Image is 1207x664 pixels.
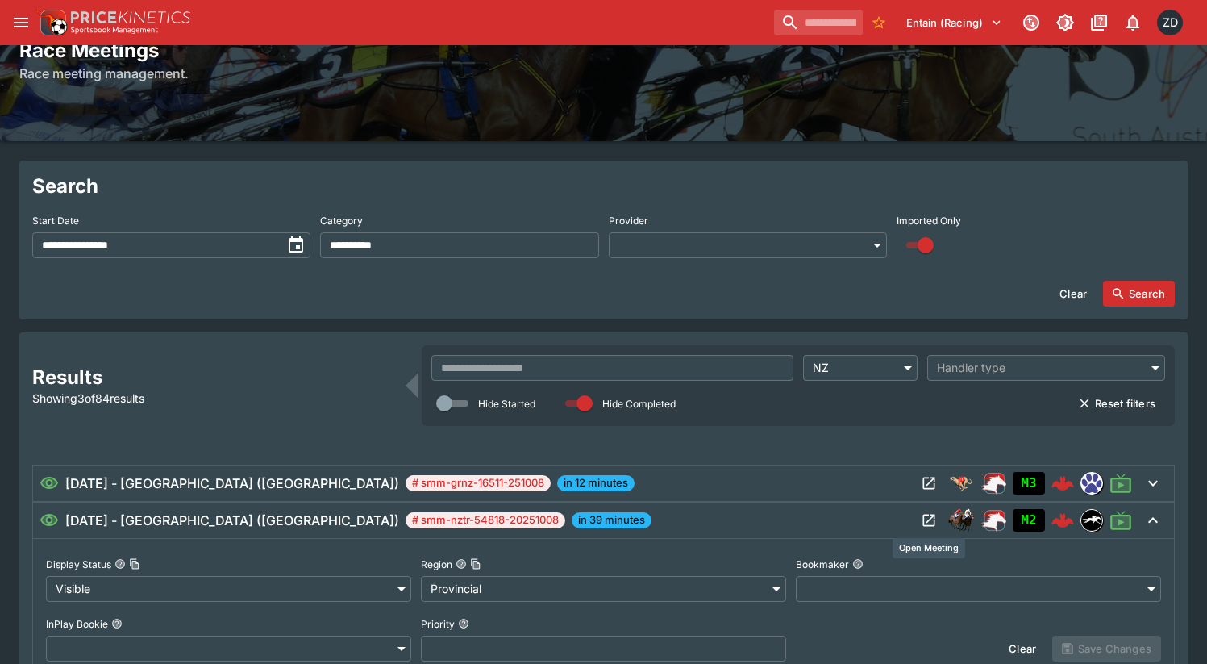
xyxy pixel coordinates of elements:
[948,470,974,496] img: greyhound_racing.png
[32,390,396,407] p: Showing 3 of 84 results
[1050,281,1097,307] button: Clear
[897,10,1012,35] button: Select Tenant
[320,214,363,228] p: Category
[35,6,68,39] img: PriceKinetics Logo
[1017,8,1046,37] button: Connected to PK
[406,475,551,491] span: # smm-grnz-16511-251008
[71,27,158,34] img: Sportsbook Management
[114,558,126,570] button: Display StatusCopy To Clipboard
[948,507,974,533] div: horse_racing
[281,231,310,260] button: toggle date time picker
[478,397,535,411] p: Hide Started
[1081,473,1102,494] img: grnz.png
[980,470,1006,496] div: ParallelRacing Handler
[65,474,399,493] h6: [DATE] - [GEOGRAPHIC_DATA] ([GEOGRAPHIC_DATA])
[421,576,786,602] div: Provincial
[458,618,469,629] button: Priority
[32,173,1175,198] h2: Search
[916,470,942,496] button: Open Meeting
[1013,472,1045,495] div: Imported to Jetbet as OPEN
[1109,472,1132,495] svg: Live
[999,636,1046,662] button: Clear
[40,511,59,530] svg: Visible
[774,10,863,35] input: search
[852,558,864,570] button: Bookmaker
[46,558,111,571] p: Display Status
[803,355,918,381] div: NZ
[111,618,123,629] button: InPlay Bookie
[456,558,467,570] button: RegionCopy To Clipboard
[421,558,452,571] p: Region
[1103,281,1175,307] button: Search
[406,512,565,528] span: # smm-nztr-54818-20251008
[40,474,59,493] svg: Visible
[19,64,1188,83] h6: Race meeting management.
[866,10,892,35] button: No Bookmarks
[1157,10,1183,35] div: Zarne Dravitzki
[421,617,455,631] p: Priority
[980,507,1006,533] div: ParallelRacing Handler
[32,214,79,228] p: Start Date
[32,365,396,390] h2: Results
[1084,8,1113,37] button: Documentation
[65,511,399,530] h6: [DATE] - [GEOGRAPHIC_DATA] ([GEOGRAPHIC_DATA])
[1069,390,1165,416] button: Reset filters
[129,558,140,570] button: Copy To Clipboard
[1152,5,1188,40] button: Zarne Dravitzki
[948,470,974,496] div: greyhound_racing
[19,38,1188,63] h2: Race Meetings
[1080,472,1103,495] div: grnz
[572,512,651,528] span: in 39 minutes
[893,538,965,558] div: Open Meeting
[796,558,849,571] p: Bookmaker
[1051,472,1074,495] img: logo-cerberus--red.svg
[46,576,411,602] div: Visible
[46,617,108,631] p: InPlay Bookie
[937,360,1139,376] div: Handler type
[71,11,190,23] img: PriceKinetics
[1051,509,1074,532] img: logo-cerberus--red.svg
[470,558,481,570] button: Copy To Clipboard
[602,397,676,411] p: Hide Completed
[1080,509,1103,532] div: nztr
[6,8,35,37] button: open drawer
[1118,8,1147,37] button: Notifications
[1081,510,1102,531] img: nztr.png
[557,475,635,491] span: in 12 minutes
[980,470,1006,496] img: racing.png
[1051,8,1080,37] button: Toggle light/dark mode
[916,507,942,533] button: Open Meeting
[609,214,648,228] p: Provider
[980,507,1006,533] img: racing.png
[1013,509,1045,532] div: Imported to Jetbet as OPEN
[897,214,961,228] p: Imported Only
[1109,509,1132,532] svg: Live
[948,507,974,533] img: horse_racing.png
